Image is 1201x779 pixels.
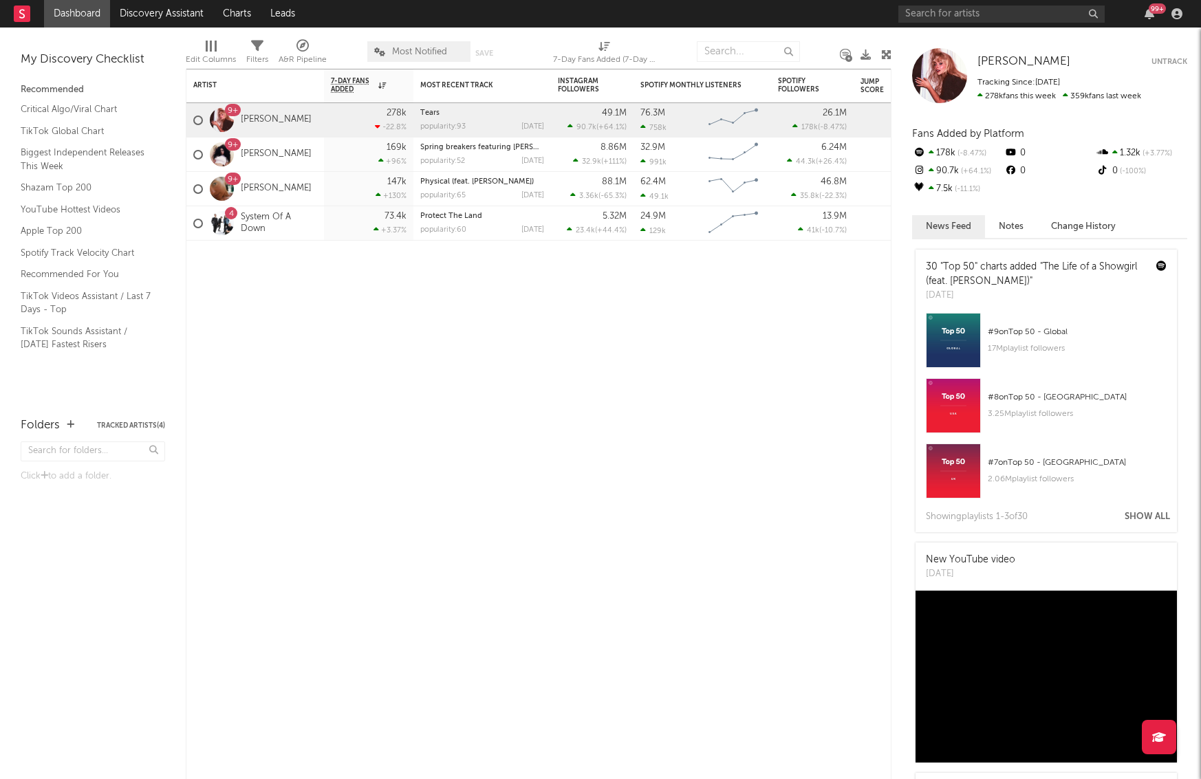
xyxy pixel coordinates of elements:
[640,157,667,166] div: 991k
[553,52,656,68] div: 7-Day Fans Added (7-Day Fans Added)
[21,417,60,434] div: Folders
[861,146,916,163] div: 73.9
[1004,162,1095,180] div: 0
[21,267,151,282] a: Recommended For You
[955,150,986,157] span: -8.47 %
[21,145,151,173] a: Biggest Independent Releases This Week
[1004,144,1095,162] div: 0
[861,215,916,232] div: 72.2
[420,226,466,234] div: popularity: 60
[392,47,447,56] span: Most Notified
[798,226,847,234] div: ( )
[640,123,667,132] div: 758k
[821,193,845,200] span: -22.3 %
[331,77,375,94] span: 7-Day Fans Added
[977,56,1070,67] span: [PERSON_NAME]
[640,143,665,152] div: 32.9M
[420,144,573,151] a: Spring breakers featuring [PERSON_NAME]
[912,180,1004,198] div: 7.5k
[21,180,151,195] a: Shazam Top 200
[475,50,493,57] button: Save
[21,202,151,217] a: YouTube Hottest Videos
[376,191,407,200] div: +130 %
[977,78,1060,87] span: Tracking Since: [DATE]
[246,34,268,74] div: Filters
[186,52,236,68] div: Edit Columns
[898,6,1105,23] input: Search for artists
[985,215,1037,238] button: Notes
[387,109,407,118] div: 278k
[977,55,1070,69] a: [PERSON_NAME]
[702,206,764,241] svg: Chart title
[912,162,1004,180] div: 90.7k
[953,186,980,193] span: -11.1 %
[959,168,991,175] span: +64.1 %
[567,122,627,131] div: ( )
[1151,55,1187,69] button: Untrack
[861,112,916,129] div: 74.8
[926,509,1028,525] div: Showing playlist s 1- 3 of 30
[420,157,465,165] div: popularity: 52
[821,227,845,234] span: -10.7 %
[420,109,544,117] div: Tears
[792,122,847,131] div: ( )
[1037,215,1129,238] button: Change History
[600,193,625,200] span: -65.3 %
[787,157,847,166] div: ( )
[861,78,895,94] div: Jump Score
[553,34,656,74] div: 7-Day Fans Added (7-Day Fans Added)
[246,52,268,68] div: Filters
[697,41,800,62] input: Search...
[597,227,625,234] span: +44.4 %
[21,102,151,117] a: Critical Algo/Viral Chart
[801,124,818,131] span: 178k
[1096,144,1187,162] div: 1.32k
[21,468,165,485] div: Click to add a folder.
[579,193,598,200] span: 3.36k
[796,158,816,166] span: 44.3k
[97,422,165,429] button: Tracked Artists(4)
[567,226,627,234] div: ( )
[420,144,544,151] div: Spring breakers featuring kesha
[640,177,666,186] div: 62.4M
[576,124,596,131] span: 90.7k
[573,157,627,166] div: ( )
[823,109,847,118] div: 26.1M
[800,193,819,200] span: 35.8k
[988,454,1167,471] div: # 7 on Top 50 - [GEOGRAPHIC_DATA]
[21,245,151,261] a: Spotify Track Velocity Chart
[420,178,544,186] div: Physical (feat. Troye Sivan)
[702,172,764,206] svg: Chart title
[916,313,1177,378] a: #9onTop 50 - Global17Mplaylist followers
[926,260,1146,289] div: 30 "Top 50" charts added
[912,144,1004,162] div: 178k
[988,471,1167,487] div: 2.06M playlist followers
[600,143,627,152] div: 8.86M
[1145,8,1154,19] button: 99+
[926,553,1015,567] div: New YouTube video
[186,34,236,74] div: Edit Columns
[241,114,312,126] a: [PERSON_NAME]
[861,181,916,197] div: 71.9
[640,192,669,201] div: 49.1k
[521,157,544,165] div: [DATE]
[521,192,544,199] div: [DATE]
[778,77,826,94] div: Spotify Followers
[558,77,606,94] div: Instagram Followers
[640,109,665,118] div: 76.3M
[193,81,296,89] div: Artist
[21,52,165,68] div: My Discovery Checklist
[21,289,151,317] a: TikTok Videos Assistant / Last 7 Days - Top
[1149,3,1166,14] div: 99 +
[916,443,1177,509] a: #7onTop 50 - [GEOGRAPHIC_DATA]2.06Mplaylist followers
[640,81,744,89] div: Spotify Monthly Listeners
[640,226,666,235] div: 129k
[912,215,985,238] button: News Feed
[977,92,1056,100] span: 278k fans this week
[241,149,312,160] a: [PERSON_NAME]
[1125,512,1170,521] button: Show All
[988,324,1167,340] div: # 9 on Top 50 - Global
[21,223,151,239] a: Apple Top 200
[1140,150,1172,157] span: +3.77 %
[21,82,165,98] div: Recommended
